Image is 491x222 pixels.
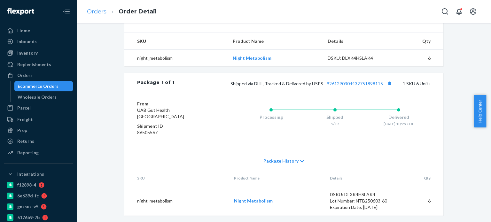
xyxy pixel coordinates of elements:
img: Flexport logo [7,8,34,15]
a: Inventory [4,48,73,58]
a: gnzsuz-v5 [4,202,73,212]
a: Night Metabolism [233,55,271,61]
button: Open account menu [467,5,479,18]
a: Orders [87,8,106,15]
a: Wholesale Orders [14,92,73,102]
a: f12898-4 [4,180,73,190]
a: Home [4,26,73,36]
a: 9261290304432751898115 [327,81,383,86]
div: 5176b9-7b [17,214,40,221]
div: Parcel [17,105,31,111]
div: 1 SKU 6 Units [175,79,431,88]
dd: 86505567 [137,129,214,136]
ol: breadcrumbs [82,2,162,21]
a: Order Detail [119,8,157,15]
div: Ecommerce Orders [18,83,58,89]
div: Prep [17,127,27,134]
th: Details [325,170,395,186]
th: Product Name [228,33,322,50]
div: 6e639d-fc [17,193,39,199]
th: Qty [393,33,443,50]
th: SKU [124,170,229,186]
td: 6 [395,186,443,216]
td: night_metabolism [124,186,229,216]
button: Help Center [474,95,486,127]
div: Home [17,27,30,34]
div: Reporting [17,149,39,156]
button: Open Search Box [439,5,451,18]
div: DSKU: DLXK4HSLAK4 [330,191,390,198]
a: Ecommerce Orders [14,81,73,91]
button: Close Navigation [60,5,73,18]
a: Freight [4,114,73,125]
div: f12898-4 [17,182,36,188]
div: gnzsuz-v5 [17,203,38,210]
a: Replenishments [4,59,73,70]
div: Freight [17,116,33,123]
div: Shipped [303,114,367,120]
div: Package 1 of 1 [137,79,175,88]
div: Expiration Date: [DATE] [330,204,390,211]
th: SKU [124,33,228,50]
span: Shipped via DHL, Tracked & Delivered by USPS [230,81,394,86]
a: Parcel [4,103,73,113]
div: Inventory [17,50,38,56]
a: 6e639d-fc [4,191,73,201]
button: Integrations [4,169,73,179]
div: [DATE] 10pm CDT [367,121,431,126]
th: Product Name [229,170,325,186]
div: Wholesale Orders [18,94,57,100]
th: Details [323,33,393,50]
dt: Shipment ID [137,123,214,129]
dt: From [137,101,214,107]
div: Inbounds [17,38,37,45]
div: Processing [239,114,303,120]
div: 9/19 [303,121,367,126]
div: Orders [17,72,33,79]
div: Delivered [367,114,431,120]
th: Qty [395,170,443,186]
a: Reporting [4,148,73,158]
div: Integrations [17,171,44,177]
a: Returns [4,136,73,146]
button: Open notifications [453,5,465,18]
a: Inbounds [4,36,73,47]
a: Orders [4,70,73,80]
a: Prep [4,125,73,135]
a: Night Metabolism [234,198,273,203]
span: Package History [263,158,299,164]
div: DSKU: DLXK4HSLAK4 [328,55,388,61]
td: 6 [393,50,443,67]
button: Copy tracking number [386,79,394,88]
span: UAB Gut Health [GEOGRAPHIC_DATA] [137,107,184,119]
div: Lot Number: NTB250603-60 [330,198,390,204]
div: Returns [17,138,34,144]
div: Replenishments [17,61,51,68]
td: night_metabolism [124,50,228,67]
